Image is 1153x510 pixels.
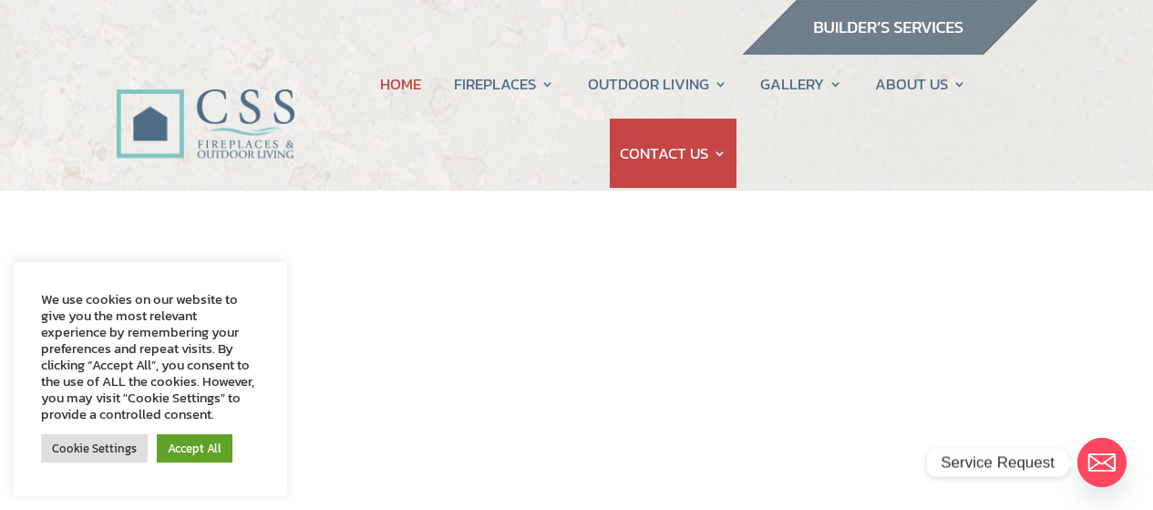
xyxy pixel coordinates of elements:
div: We use cookies on our website to give you the most relevant experience by remembering your prefer... [41,291,260,422]
a: FIREPLACES [454,49,554,119]
img: CSS Fireplaces & Outdoor Living (Formerly Construction Solutions & Supply)- Jacksonville Ormond B... [116,40,295,168]
a: builder services construction supply [741,37,1038,61]
a: Accept All [157,434,232,463]
a: CONTACT US [620,119,726,188]
a: HOME [380,49,421,119]
a: OUTDOOR LIVING [588,49,727,119]
a: Email [1077,438,1127,487]
a: Cookie Settings [41,434,148,463]
a: ABOUT US [875,49,966,119]
a: GALLERY [760,49,842,119]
